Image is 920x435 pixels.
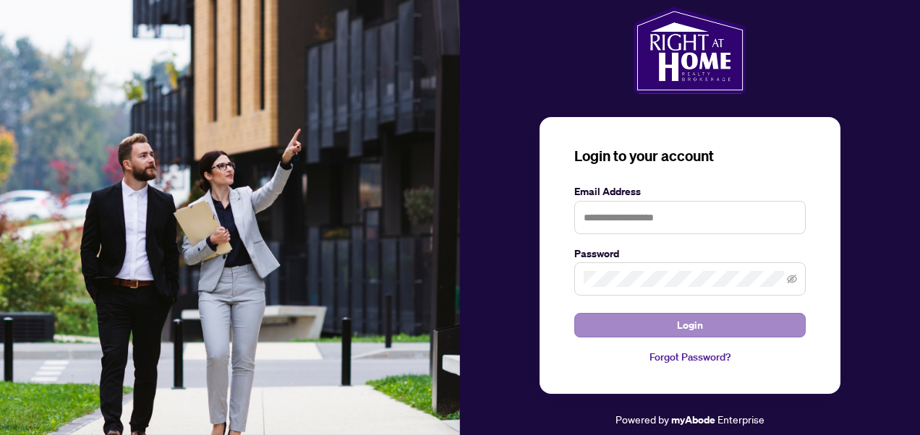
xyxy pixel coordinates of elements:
[634,7,746,94] img: ma-logo
[671,412,715,428] a: myAbode
[574,246,806,262] label: Password
[787,274,797,284] span: eye-invisible
[677,314,703,337] span: Login
[717,413,764,426] span: Enterprise
[616,413,669,426] span: Powered by
[574,184,806,199] label: Email Address
[574,313,806,337] button: Login
[574,349,806,365] a: Forgot Password?
[574,146,806,166] h3: Login to your account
